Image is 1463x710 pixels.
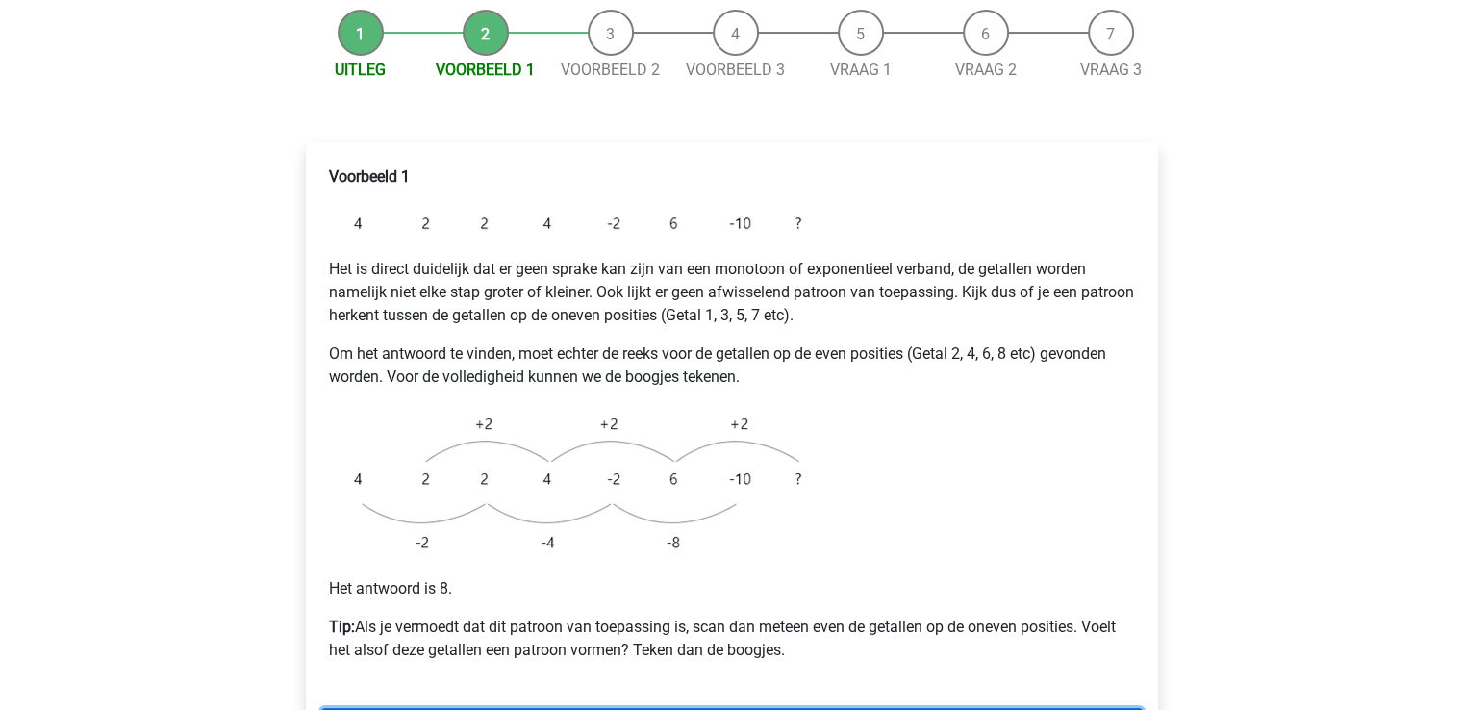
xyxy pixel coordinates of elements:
[686,61,785,79] a: Voorbeeld 3
[329,258,1135,327] p: Het is direct duidelijk dat er geen sprake kan zijn van een monotoon of exponentieel verband, de ...
[329,167,410,186] b: Voorbeeld 1
[561,61,660,79] a: Voorbeeld 2
[329,404,810,562] img: Intertwinging_example_1_2.png
[329,577,1135,600] p: Het antwoord is 8.
[955,61,1017,79] a: Vraag 2
[329,616,1135,662] p: Als je vermoedt dat dit patroon van toepassing is, scan dan meteen even de getallen op de oneven ...
[329,204,810,242] img: Intertwinging_example_1.png
[335,61,386,79] a: Uitleg
[1080,61,1142,79] a: Vraag 3
[830,61,892,79] a: Vraag 1
[436,61,535,79] a: Voorbeeld 1
[329,618,355,636] b: Tip:
[329,342,1135,389] p: Om het antwoord te vinden, moet echter de reeks voor de getallen op de even posities (Getal 2, 4,...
